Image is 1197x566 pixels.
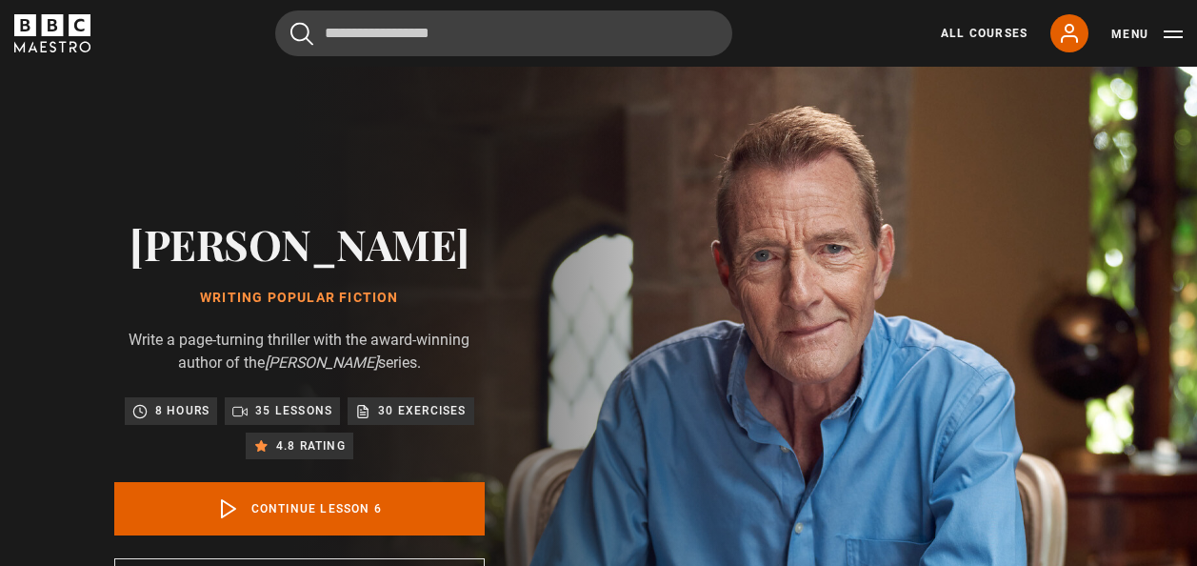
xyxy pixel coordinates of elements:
[255,401,332,420] p: 35 lessons
[941,25,1027,42] a: All Courses
[114,482,485,536] a: Continue lesson 6
[114,329,485,374] p: Write a page-turning thriller with the award-winning author of the series.
[1111,25,1183,44] button: Toggle navigation
[114,219,485,268] h2: [PERSON_NAME]
[155,401,209,420] p: 8 hours
[114,291,485,306] h1: Writing Popular Fiction
[275,10,732,56] input: Search
[290,22,313,46] button: Submit the search query
[14,14,90,52] svg: BBC Maestro
[378,401,466,420] p: 30 exercises
[276,436,346,455] p: 4.8 rating
[265,354,378,372] i: [PERSON_NAME]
